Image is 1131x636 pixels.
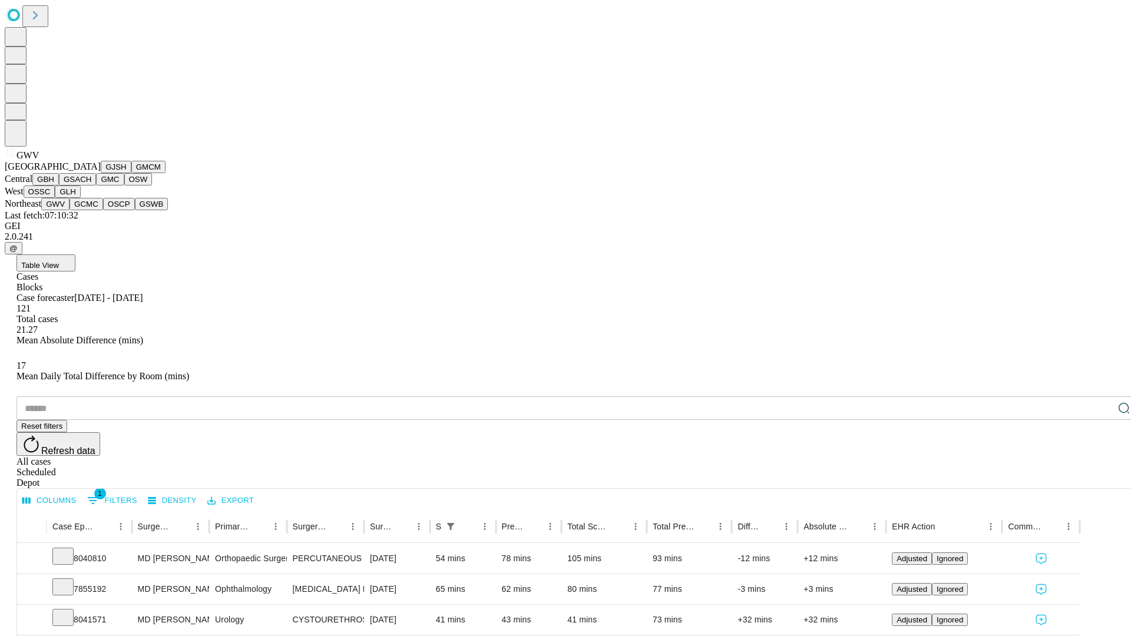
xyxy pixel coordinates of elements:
div: 73 mins [653,605,726,635]
div: Surgery Date [370,522,393,531]
button: GWV [41,198,70,210]
button: Select columns [19,492,80,510]
span: 1 [94,488,106,499]
div: Surgeon Name [138,522,172,531]
button: Menu [345,518,361,535]
button: Sort [96,518,113,535]
span: 17 [16,360,26,370]
span: Total cases [16,314,58,324]
button: Ignored [932,583,968,595]
button: Show filters [442,518,459,535]
button: Expand [23,610,41,631]
div: +3 mins [803,574,880,604]
div: Difference [738,522,760,531]
div: Case Epic Id [52,522,95,531]
span: West [5,186,24,196]
div: 65 mins [436,574,490,604]
button: GMC [96,173,124,185]
div: Scheduled In Room Duration [436,522,441,531]
div: 41 mins [567,605,641,635]
div: MD [PERSON_NAME] [138,605,203,635]
button: Sort [1044,518,1060,535]
button: Adjusted [892,583,932,595]
button: Menu [267,518,284,535]
button: Menu [411,518,427,535]
span: [DATE] - [DATE] [74,293,143,303]
div: Total Scheduled Duration [567,522,610,531]
button: Density [145,492,200,510]
button: Sort [936,518,953,535]
button: Sort [696,518,712,535]
div: Orthopaedic Surgery [215,544,280,574]
div: 78 mins [502,544,556,574]
button: Menu [627,518,644,535]
button: Menu [983,518,999,535]
div: GEI [5,221,1126,231]
div: Absolute Difference [803,522,849,531]
button: OSW [124,173,153,185]
button: Expand [23,549,41,569]
span: Ignored [937,554,963,563]
div: 54 mins [436,544,490,574]
button: OSSC [24,185,55,198]
div: 105 mins [567,544,641,574]
span: [GEOGRAPHIC_DATA] [5,161,101,171]
button: Sort [460,518,477,535]
div: -3 mins [738,574,792,604]
button: Sort [762,518,778,535]
div: MD [PERSON_NAME] [138,574,203,604]
div: [MEDICAL_DATA] MECHANICAL [MEDICAL_DATA] APPROACH REMOVAL OF INTERNAL LIMITING MEMBRANE [293,574,358,604]
span: GWV [16,150,39,160]
span: Case forecaster [16,293,74,303]
button: GSWB [135,198,168,210]
div: 1 active filter [442,518,459,535]
span: @ [9,244,18,253]
button: Ignored [932,552,968,565]
div: +32 mins [803,605,880,635]
button: GLH [55,185,80,198]
span: Refresh data [41,446,95,456]
button: Ignored [932,614,968,626]
span: 121 [16,303,31,313]
button: @ [5,242,22,254]
span: Northeast [5,198,41,208]
button: GMCM [131,161,166,173]
button: Reset filters [16,420,67,432]
div: 8040810 [52,544,126,574]
span: Ignored [937,585,963,594]
span: Table View [21,261,59,270]
div: +12 mins [803,544,880,574]
div: 43 mins [502,605,556,635]
span: Central [5,174,32,184]
span: Ignored [937,615,963,624]
button: GBH [32,173,59,185]
div: MD [PERSON_NAME] [138,544,203,574]
div: 80 mins [567,574,641,604]
div: [DATE] [370,574,424,604]
span: Last fetch: 07:10:32 [5,210,78,220]
button: GJSH [101,161,131,173]
button: Sort [173,518,190,535]
button: Expand [23,579,41,600]
div: CYSTOURETHROSCOPY WITH INSERTION OF URETHRAL [MEDICAL_DATA] [293,605,358,635]
button: Menu [190,518,206,535]
button: Menu [712,518,729,535]
div: EHR Action [892,522,935,531]
button: Refresh data [16,432,100,456]
div: Total Predicted Duration [653,522,695,531]
div: [DATE] [370,544,424,574]
div: 62 mins [502,574,556,604]
button: Show filters [84,491,140,510]
button: GCMC [70,198,103,210]
span: Adjusted [897,585,927,594]
div: PERCUTANEOUS FIXATION PROXIMAL [MEDICAL_DATA] [293,544,358,574]
button: Menu [542,518,558,535]
div: 7855192 [52,574,126,604]
div: -12 mins [738,544,792,574]
div: Comments [1008,522,1042,531]
button: Adjusted [892,614,932,626]
div: 2.0.241 [5,231,1126,242]
div: Primary Service [215,522,249,531]
span: 21.27 [16,324,38,334]
div: +32 mins [738,605,792,635]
